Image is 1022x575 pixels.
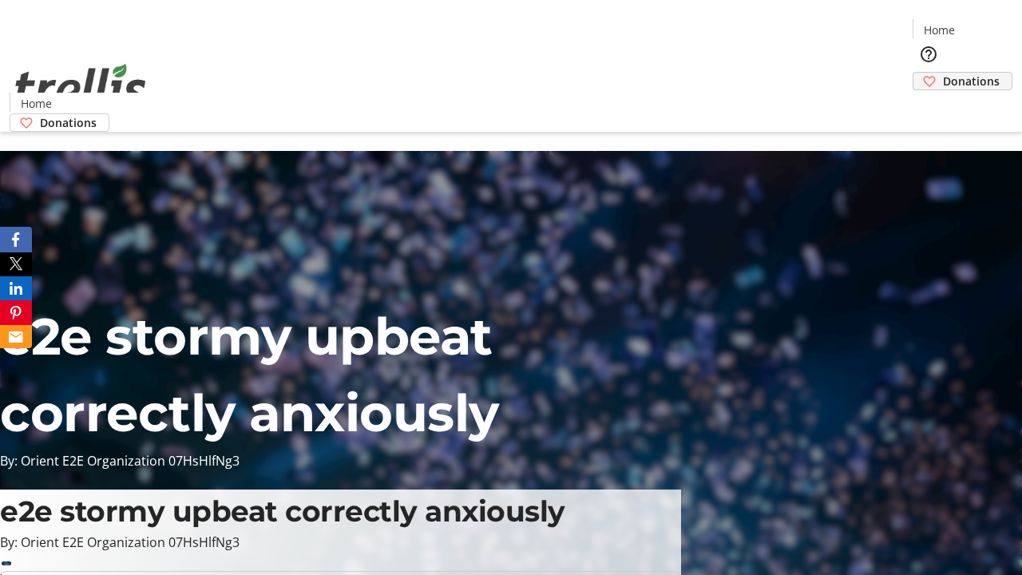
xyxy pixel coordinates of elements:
span: Home [21,95,52,112]
span: Home [924,22,955,38]
button: Cart [913,90,945,122]
a: Donations [10,113,109,132]
a: Donations [913,72,1012,90]
span: Donations [40,114,97,131]
a: Home [913,22,965,38]
span: Donations [943,73,1000,89]
img: Orient E2E Organization 07HsHlfNg3's Logo [10,46,152,126]
button: Help [913,38,945,70]
a: Home [10,95,61,112]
